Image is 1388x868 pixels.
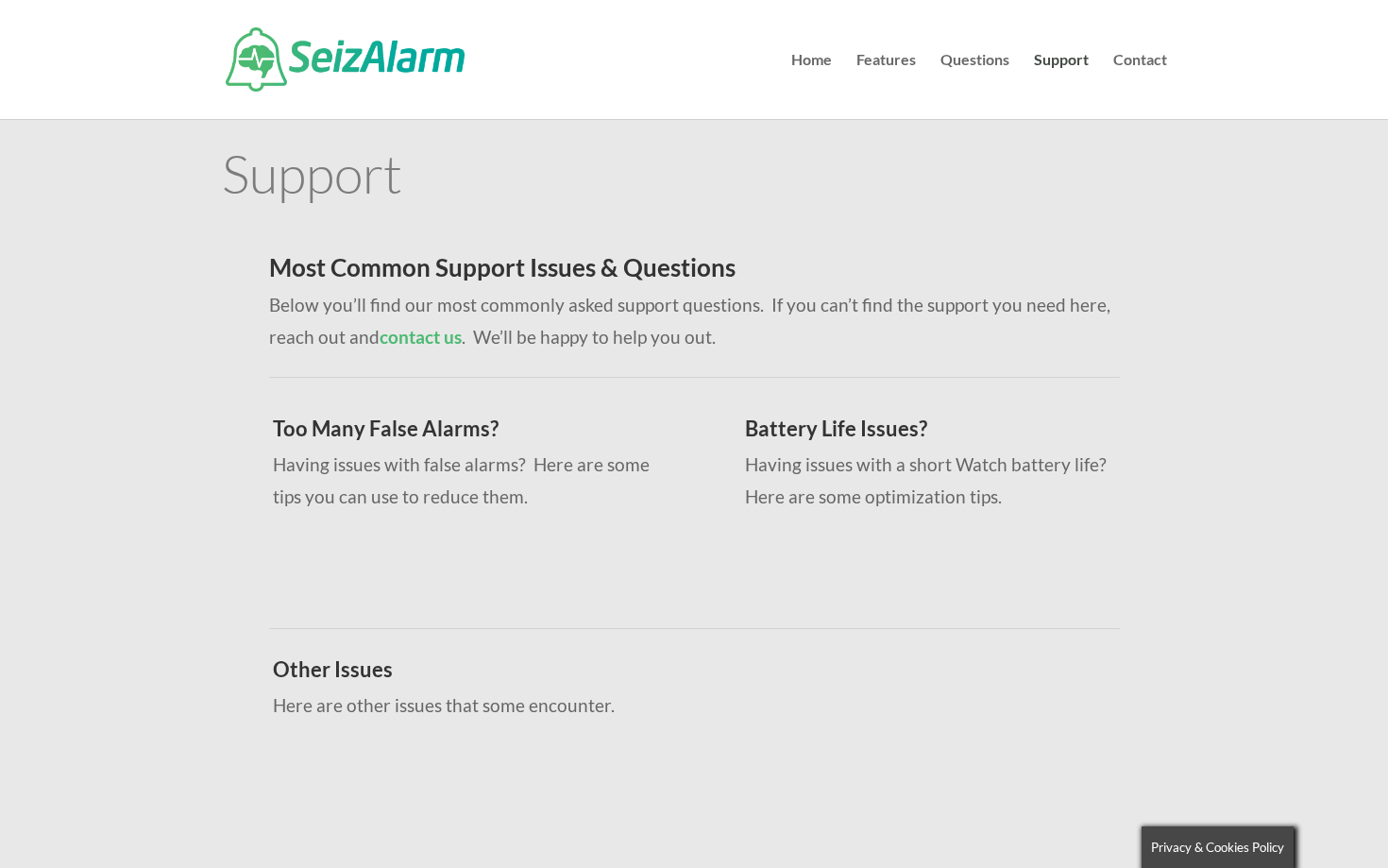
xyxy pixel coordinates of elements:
img: SeizAlarm [226,27,465,92]
span: Privacy & Cookies Policy [1151,840,1284,855]
p: Here are other issues that some encounter. [273,689,1094,722]
iframe: Help widget launcher [1220,794,1367,847]
a: Home [791,53,832,119]
a: contact us [380,326,462,348]
h3: Too Many False Alarms? [273,418,667,449]
p: Having issues with false alarms? Here are some tips you can use to reduce them. [273,449,667,513]
a: Features [856,53,916,119]
a: Questions [940,53,1009,119]
h3: I always see SeizAlarm on my Watch and I can't see my clock [296,773,1093,792]
h1: Support [222,146,1167,209]
p: Below you’ll find our most commonly asked support questions. If you can’t find the support you ne... [269,289,1120,353]
a: Contact [1113,53,1167,119]
h3: Other Issues [273,659,1094,689]
h3: Battery Life Issues? [745,418,1139,449]
p: Having issues with a short Watch battery life? Here are some optimization tips. [745,449,1139,513]
h2: Most Common Support Issues & Questions [269,255,1120,289]
a: Support [1034,53,1089,119]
